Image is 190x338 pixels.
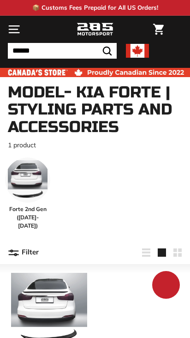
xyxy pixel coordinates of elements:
inbox-online-store-chat: Shopify online store chat [149,271,183,301]
a: Forte 2nd Gen ([DATE]-[DATE]) [5,157,50,230]
p: 1 product [8,140,182,150]
button: Filter [8,241,39,264]
h1: Model- Kia Forte | Styling Parts and Accessories [8,84,182,136]
p: 📦 Customs Fees Prepaid for All US Orders! [32,3,158,12]
a: Cart [148,16,168,42]
img: Logo_285_Motorsport_areodynamics_components [77,22,113,37]
span: Forte 2nd Gen ([DATE]-[DATE]) [5,205,50,230]
input: Search [8,43,117,59]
